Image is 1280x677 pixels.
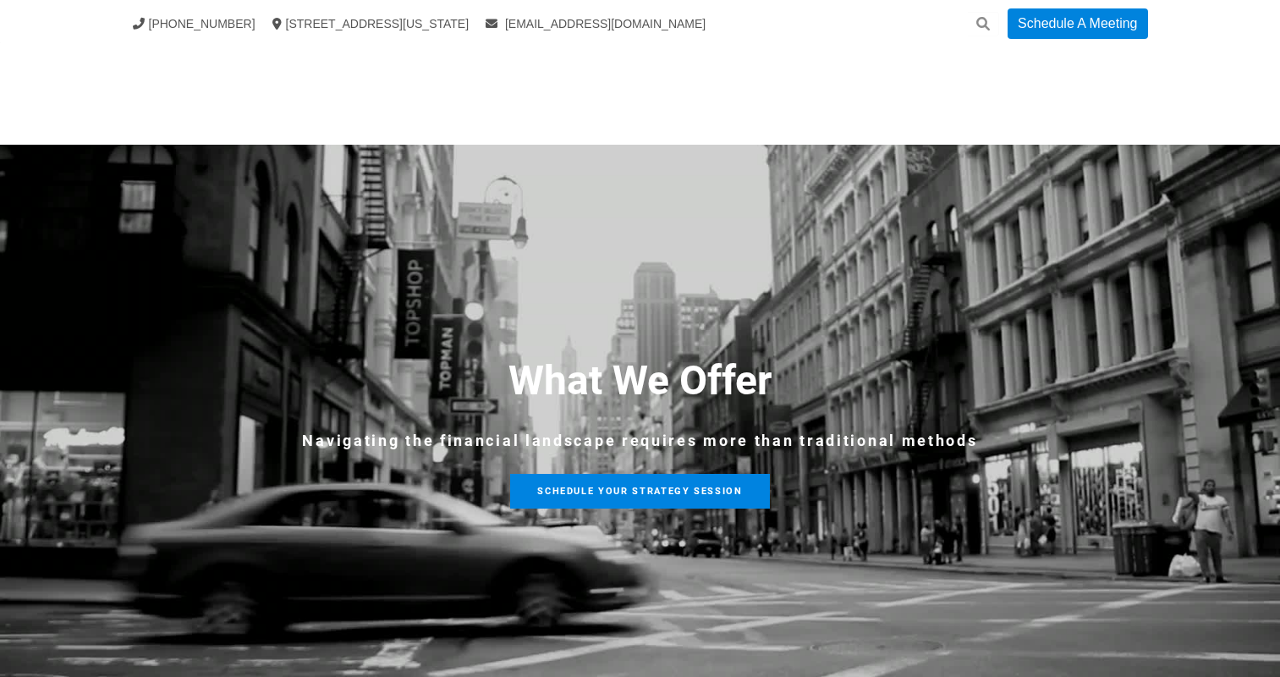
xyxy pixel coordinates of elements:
[508,356,772,405] font: What We Offer
[1008,8,1147,39] a: Schedule A Meeting
[302,432,977,449] span: Navigating the financial landscape requires more than traditional methods
[133,17,255,30] a: [PHONE_NUMBER]
[510,474,770,509] a: Schedule Your Strategy Session
[272,17,470,30] a: [STREET_ADDRESS][US_STATE]
[486,17,706,30] a: [EMAIL_ADDRESS][DOMAIN_NAME]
